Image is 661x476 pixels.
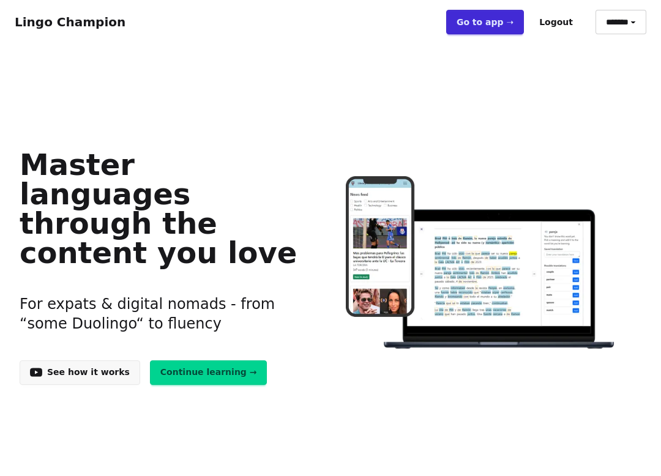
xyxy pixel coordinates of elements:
[446,10,524,34] a: Go to app ➝
[321,176,641,351] img: Learn languages online
[20,280,302,348] h3: For expats & digital nomads - from “some Duolingo“ to fluency
[150,360,267,385] a: Continue learning →
[20,150,302,267] h1: Master languages through the content you love
[529,10,583,34] button: Logout
[20,360,140,385] a: See how it works
[15,15,125,29] a: Lingo Champion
